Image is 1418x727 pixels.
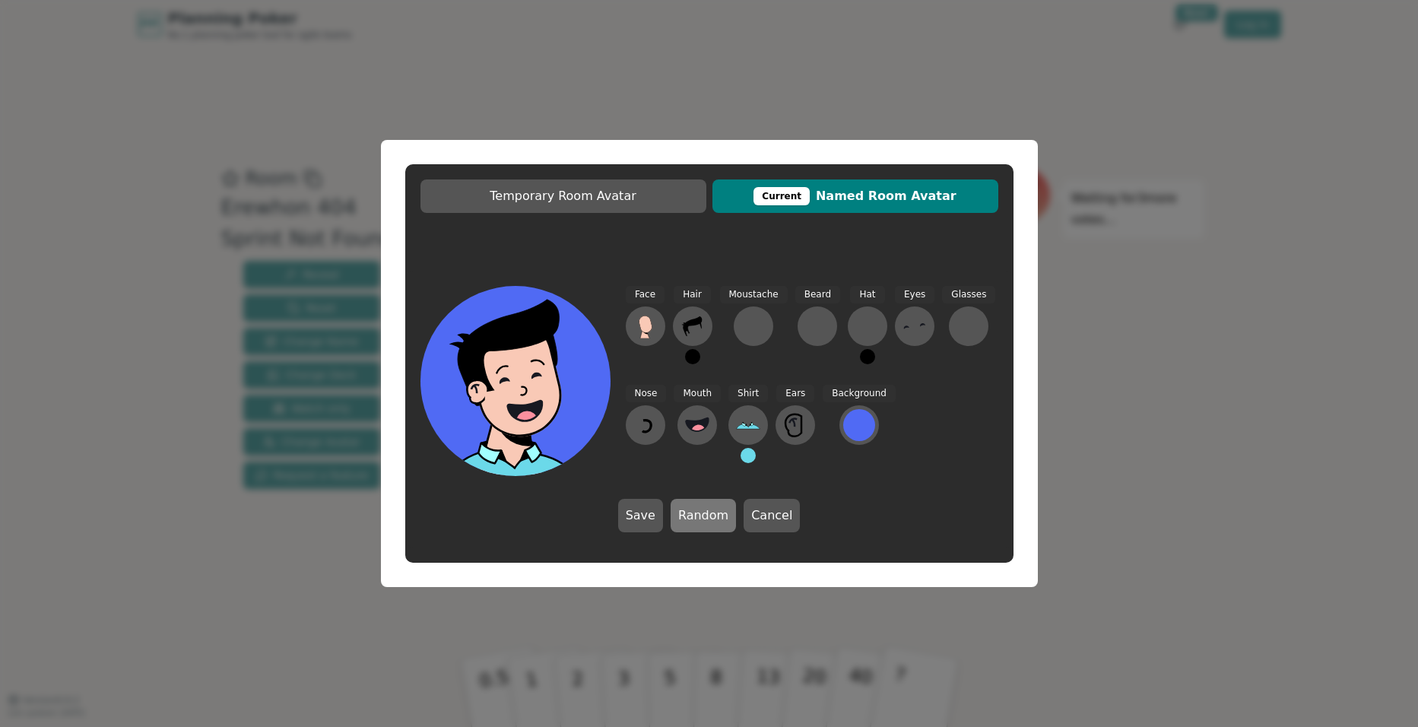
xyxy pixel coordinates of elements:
[753,187,810,205] div: This avatar will be displayed in dedicated rooms
[895,286,934,303] span: Eyes
[850,286,884,303] span: Hat
[618,499,663,532] button: Save
[712,179,998,213] button: CurrentNamed Room Avatar
[671,499,736,532] button: Random
[776,385,814,402] span: Ears
[428,187,699,205] span: Temporary Room Avatar
[720,187,991,205] span: Named Room Avatar
[626,385,667,402] span: Nose
[728,385,768,402] span: Shirt
[823,385,896,402] span: Background
[674,286,711,303] span: Hair
[744,499,800,532] button: Cancel
[420,179,706,213] button: Temporary Room Avatar
[942,286,995,303] span: Glasses
[626,286,665,303] span: Face
[720,286,788,303] span: Moustache
[795,286,840,303] span: Beard
[674,385,721,402] span: Mouth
